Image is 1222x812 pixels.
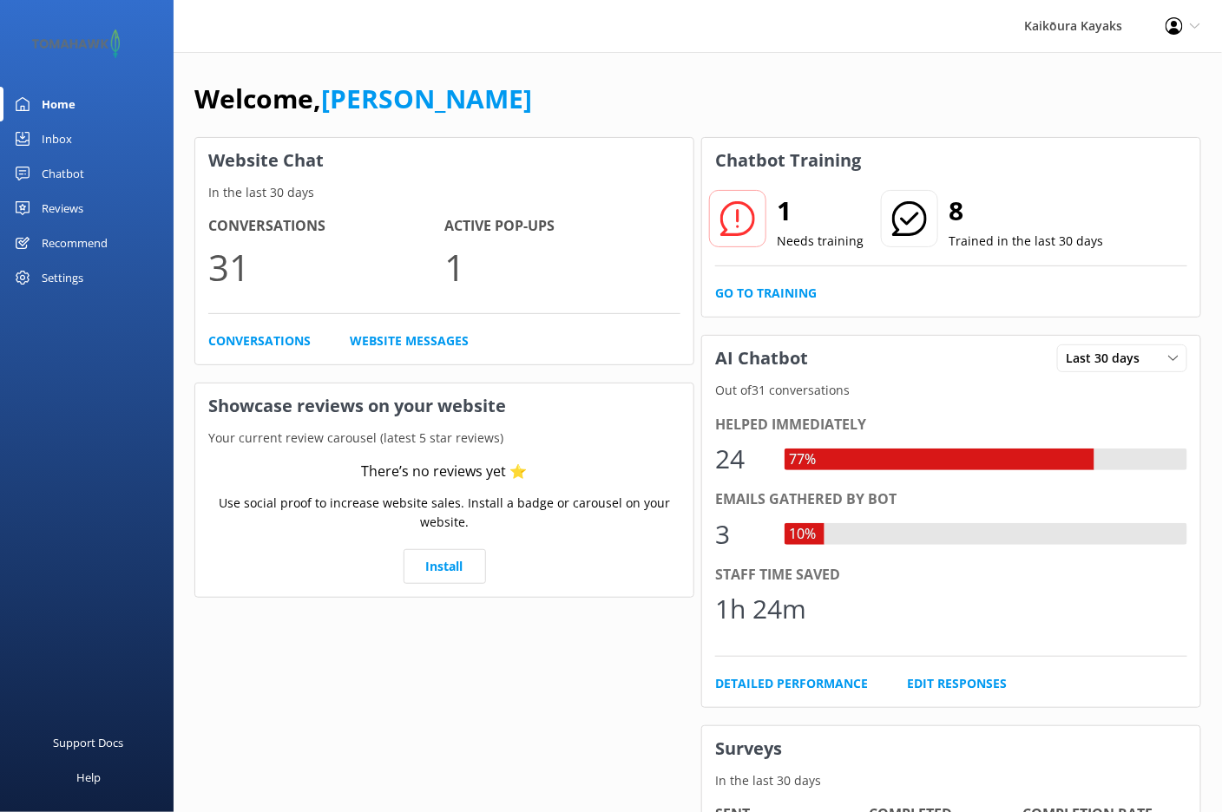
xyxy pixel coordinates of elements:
a: [PERSON_NAME] [321,81,532,116]
h1: Welcome, [194,78,532,120]
p: In the last 30 days [702,771,1200,790]
div: There’s no reviews yet ⭐ [362,461,528,483]
p: Your current review carousel (latest 5 star reviews) [195,429,693,448]
div: 10% [785,523,820,546]
p: 1 [444,238,680,296]
div: Help [76,760,101,795]
p: Trained in the last 30 days [949,232,1103,251]
p: In the last 30 days [195,183,693,202]
div: 24 [715,438,767,480]
img: 2-1647550015.png [26,29,126,58]
div: Settings [42,260,83,295]
div: Chatbot [42,156,84,191]
h2: 1 [777,190,864,232]
a: Conversations [208,331,311,350]
div: Support Docs [54,725,124,760]
div: Emails gathered by bot [715,488,1187,511]
a: Edit Responses [907,674,1007,693]
p: Needs training [777,232,864,251]
a: Website Messages [350,331,469,350]
a: Install [404,549,486,584]
div: Staff time saved [715,564,1187,586]
div: Inbox [42,121,72,156]
p: 31 [208,238,444,296]
div: 1h 24m [715,588,806,630]
h3: Showcase reviews on your website [195,383,693,429]
div: Home [42,87,76,121]
div: Reviews [42,191,83,226]
h4: Active Pop-ups [444,215,680,238]
h3: Chatbot Training [702,138,874,183]
h4: Conversations [208,215,444,238]
h2: 8 [949,190,1103,232]
h3: Surveys [702,726,1200,771]
a: Go to Training [715,284,817,303]
p: Use social proof to increase website sales. Install a badge or carousel on your website. [208,494,680,533]
span: Last 30 days [1066,349,1150,368]
div: 77% [785,449,820,471]
h3: Website Chat [195,138,693,183]
p: Out of 31 conversations [702,381,1200,400]
a: Detailed Performance [715,674,868,693]
h3: AI Chatbot [702,336,821,381]
div: Helped immediately [715,414,1187,436]
div: 3 [715,514,767,555]
div: Recommend [42,226,108,260]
